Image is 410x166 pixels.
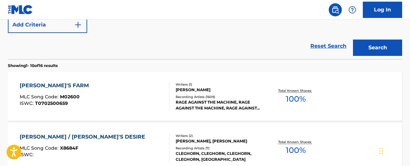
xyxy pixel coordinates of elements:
[331,6,339,14] img: search
[278,140,313,144] p: Total Known Shares:
[377,135,410,166] iframe: Chat Widget
[286,144,306,156] span: 100 %
[8,17,87,33] button: Add Criteria
[8,72,402,121] a: [PERSON_NAME]'S FARMMLC Song Code:M02600ISWC:T0702500659Writers (1)[PERSON_NAME]Recording Artists...
[348,6,356,14] img: help
[379,141,383,161] div: Drag
[74,21,82,29] img: 9d2ae6d4665cec9f34b9.svg
[363,2,402,18] a: Log In
[176,99,263,111] div: RAGE AGAINST THE MACHINE, RAGE AGAINST THE MACHINE, RAGE AGAINST THE MACHINE, RAGE AGAINST THE MA...
[307,39,350,53] a: Reset Search
[60,145,78,151] span: X8684F
[176,151,263,162] div: CLEGHORN, CLEGHORN, CLEGHORN, CLEGHORN, [GEOGRAPHIC_DATA]
[176,138,263,144] div: [PERSON_NAME], [PERSON_NAME]
[60,94,80,100] span: M02600
[353,40,402,56] button: Search
[176,146,263,151] div: Recording Artists ( 7 )
[20,100,35,106] span: ISWC :
[20,94,60,100] span: MLC Song Code :
[20,145,60,151] span: MLC Song Code :
[278,88,313,93] p: Total Known Shares:
[35,100,68,106] span: T0702500659
[286,93,306,105] span: 100 %
[8,63,58,69] p: Showing 1 - 10 of 16 results
[8,5,33,14] img: MLC Logo
[20,152,35,158] span: ISWC :
[176,82,263,87] div: Writers ( 1 )
[329,3,342,16] a: Public Search
[176,133,263,138] div: Writers ( 2 )
[176,87,263,93] div: [PERSON_NAME]
[20,82,92,90] div: [PERSON_NAME]'S FARM
[346,3,359,16] div: Help
[20,133,148,141] div: [PERSON_NAME] / [PERSON_NAME]'S DESIRE
[176,94,263,99] div: Recording Artists ( 1609 )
